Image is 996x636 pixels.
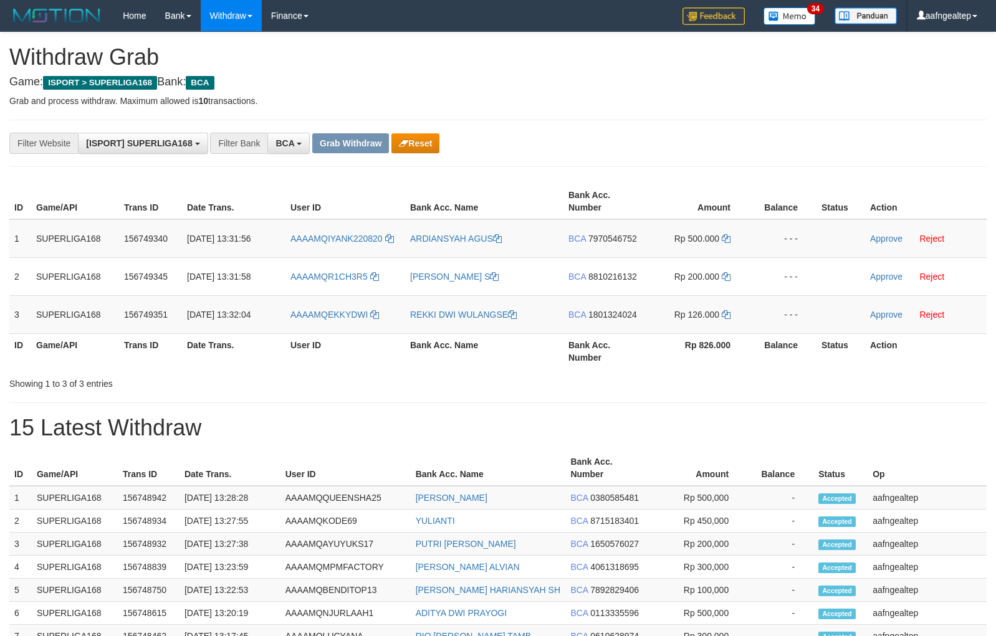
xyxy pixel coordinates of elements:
[747,486,813,510] td: -
[32,510,118,533] td: SUPERLIGA168
[180,602,280,625] td: [DATE] 13:20:19
[568,272,586,282] span: BCA
[868,556,987,579] td: aafngealtep
[747,450,813,486] th: Balance
[570,585,588,595] span: BCA
[118,533,180,556] td: 156748932
[187,234,251,244] span: [DATE] 13:31:56
[570,516,588,526] span: BCA
[588,234,637,244] span: Copy 7970546752 to clipboard
[749,295,816,333] td: - - -
[290,272,379,282] a: AAAAMQR1CH3R5
[198,96,208,106] strong: 10
[590,516,639,526] span: Copy 8715183401 to clipboard
[290,234,394,244] a: AAAAMQIYANK220820
[868,450,987,486] th: Op
[749,333,816,369] th: Balance
[78,133,208,154] button: [ISPORT] SUPERLIGA168
[32,556,118,579] td: SUPERLIGA168
[118,486,180,510] td: 156748942
[411,450,566,486] th: Bank Acc. Name
[764,7,816,25] img: Button%20Memo.svg
[180,450,280,486] th: Date Trans.
[280,556,411,579] td: AAAAMQMPMFACTORY
[9,602,32,625] td: 6
[722,272,730,282] a: Copy 200000 to clipboard
[187,272,251,282] span: [DATE] 13:31:58
[865,184,987,219] th: Action
[118,510,180,533] td: 156748934
[118,602,180,625] td: 156748615
[9,295,31,333] td: 3
[588,272,637,282] span: Copy 8810216132 to clipboard
[813,450,868,486] th: Status
[682,7,745,25] img: Feedback.jpg
[275,138,294,148] span: BCA
[818,586,856,596] span: Accepted
[818,562,856,573] span: Accepted
[9,510,32,533] td: 2
[410,272,499,282] a: [PERSON_NAME] S
[590,608,639,618] span: Copy 0113335596 to clipboard
[416,516,455,526] a: YULIANTI
[119,333,182,369] th: Trans ID
[818,609,856,619] span: Accepted
[818,539,856,550] span: Accepted
[590,539,639,549] span: Copy 1650576027 to clipboard
[119,184,182,219] th: Trans ID
[9,579,32,602] td: 5
[182,333,285,369] th: Date Trans.
[818,516,856,527] span: Accepted
[9,415,987,440] h1: 15 Latest Withdraw
[565,450,648,486] th: Bank Acc. Number
[919,310,944,320] a: Reject
[180,579,280,602] td: [DATE] 13:22:53
[267,133,310,154] button: BCA
[747,579,813,602] td: -
[590,585,639,595] span: Copy 7892829406 to clipboard
[210,133,267,154] div: Filter Bank
[290,234,383,244] span: AAAAMQIYANK220820
[868,533,987,556] td: aafngealtep
[9,219,31,258] td: 1
[9,45,987,70] h1: Withdraw Grab
[747,533,813,556] td: -
[865,333,987,369] th: Action
[648,184,749,219] th: Amount
[31,295,119,333] td: SUPERLIGA168
[648,602,747,625] td: Rp 500,000
[280,579,411,602] td: AAAAMQBENDITOP13
[124,234,168,244] span: 156749340
[416,608,507,618] a: ADITYA DWI PRAYOGI
[285,184,405,219] th: User ID
[9,533,32,556] td: 3
[32,486,118,510] td: SUPERLIGA168
[124,272,168,282] span: 156749345
[410,234,502,244] a: ARDIANSYAH AGUS
[118,556,180,579] td: 156748839
[674,272,719,282] span: Rp 200.000
[280,486,411,510] td: AAAAMQQUEENSHA25
[285,333,405,369] th: User ID
[816,184,865,219] th: Status
[722,310,730,320] a: Copy 126000 to clipboard
[747,602,813,625] td: -
[816,333,865,369] th: Status
[568,310,586,320] span: BCA
[674,310,719,320] span: Rp 126.000
[9,6,104,25] img: MOTION_logo.png
[290,310,379,320] a: AAAAMQEKKYDWI
[43,76,157,90] span: ISPORT > SUPERLIGA168
[9,333,31,369] th: ID
[747,510,813,533] td: -
[870,234,903,244] a: Approve
[416,562,520,572] a: [PERSON_NAME] ALVIAN
[648,450,747,486] th: Amount
[919,272,944,282] a: Reject
[290,272,368,282] span: AAAAMQR1CH3R5
[590,562,639,572] span: Copy 4061318695 to clipboard
[186,76,214,90] span: BCA
[568,234,586,244] span: BCA
[868,579,987,602] td: aafngealtep
[868,602,987,625] td: aafngealtep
